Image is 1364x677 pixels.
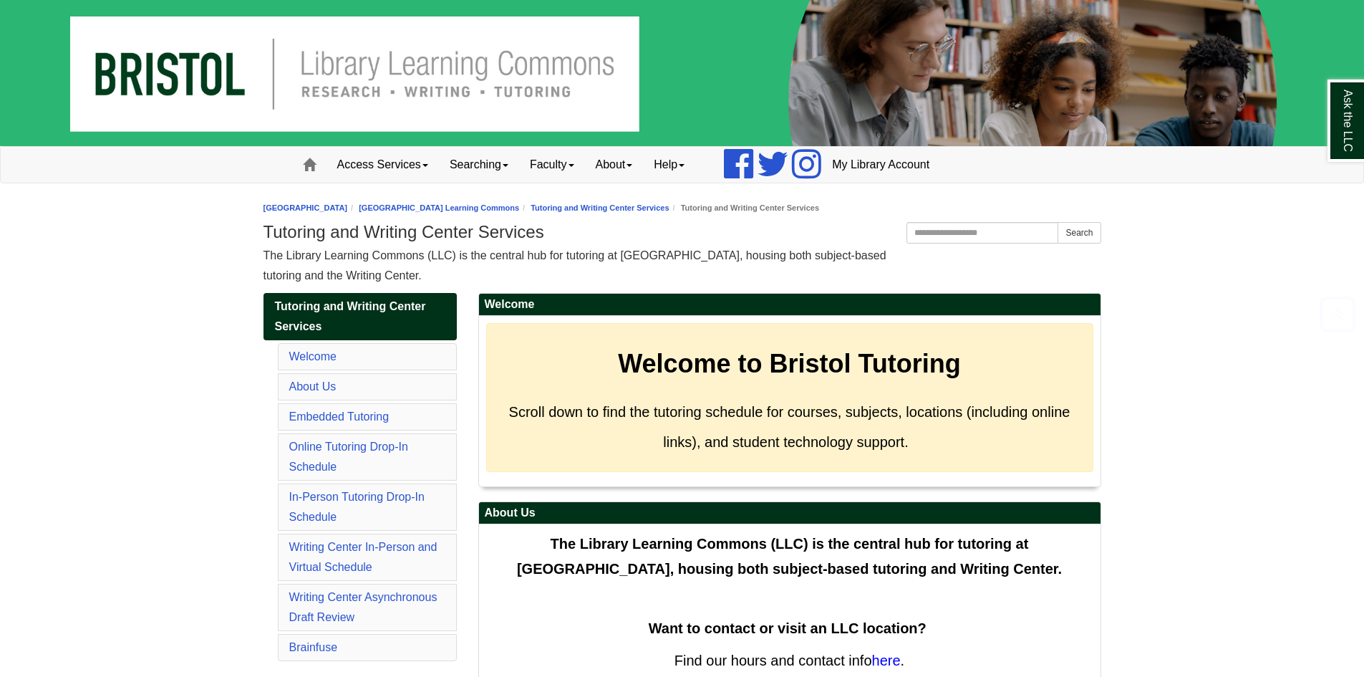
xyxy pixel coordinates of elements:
strong: Welcome to Bristol Tutoring [618,349,961,378]
a: Embedded Tutoring [289,410,390,423]
strong: Want to contact or visit an LLC location? [649,620,927,636]
a: here [872,653,901,668]
a: Tutoring and Writing Center Services [531,203,669,212]
span: . [901,653,905,668]
a: Tutoring and Writing Center Services [263,293,457,340]
h1: Tutoring and Writing Center Services [263,222,1101,242]
span: The Library Learning Commons (LLC) is the central hub for tutoring at [GEOGRAPHIC_DATA], housing ... [517,536,1062,577]
span: Scroll down to find the tutoring schedule for courses, subjects, locations (including online link... [509,404,1070,450]
h2: About Us [479,502,1101,524]
h2: Welcome [479,294,1101,316]
a: Back to Top [1315,304,1360,324]
span: Tutoring and Writing Center Services [275,300,426,332]
a: [GEOGRAPHIC_DATA] [263,203,348,212]
a: [GEOGRAPHIC_DATA] Learning Commons [359,203,519,212]
span: Find our hours and contact info [674,653,872,668]
a: About [585,147,644,183]
button: Search [1058,222,1101,244]
a: My Library Account [821,147,940,183]
a: Online Tutoring Drop-In Schedule [289,441,408,473]
a: Faculty [519,147,585,183]
a: Access Services [327,147,439,183]
a: Writing Center Asynchronous Draft Review [289,591,437,623]
a: Writing Center In-Person and Virtual Schedule [289,541,437,573]
a: In-Person Tutoring Drop-In Schedule [289,491,425,523]
a: Help [643,147,695,183]
a: Welcome [289,350,337,362]
a: Searching [439,147,519,183]
span: The Library Learning Commons (LLC) is the central hub for tutoring at [GEOGRAPHIC_DATA], housing ... [263,249,886,282]
a: About Us [289,380,337,393]
nav: breadcrumb [263,201,1101,215]
li: Tutoring and Writing Center Services [669,201,819,215]
a: Brainfuse [289,641,338,653]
